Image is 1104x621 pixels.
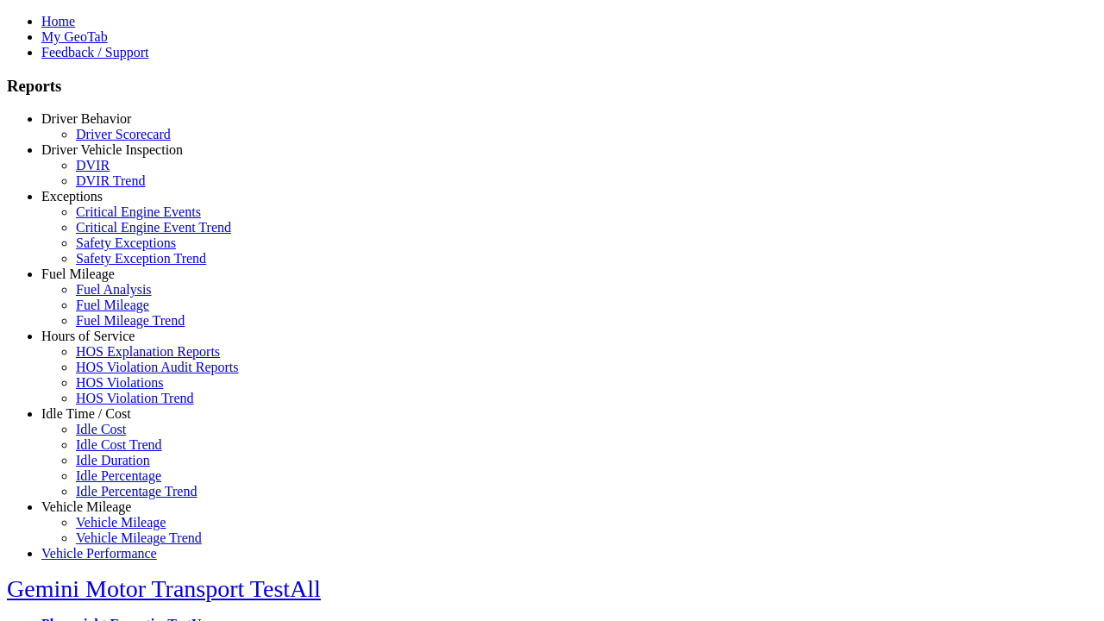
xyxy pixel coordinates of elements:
[76,204,201,219] a: Critical Engine Events
[41,329,135,343] a: Hours of Service
[76,344,220,359] a: HOS Explanation Reports
[76,173,145,188] a: DVIR Trend
[41,267,115,281] a: Fuel Mileage
[76,468,161,483] a: Idle Percentage
[76,235,176,250] a: Safety Exceptions
[76,313,185,328] a: Fuel Mileage Trend
[76,220,231,235] a: Critical Engine Event Trend
[41,111,131,126] a: Driver Behavior
[76,453,150,467] a: Idle Duration
[41,406,131,421] a: Idle Time / Cost
[76,158,110,172] a: DVIR
[76,375,163,390] a: HOS Violations
[41,499,131,514] a: Vehicle Mileage
[7,575,321,602] a: Gemini Motor Transport TestAll
[41,29,108,44] a: My GeoTab
[41,142,183,157] a: Driver Vehicle Inspection
[41,14,75,28] a: Home
[76,282,152,297] a: Fuel Analysis
[76,251,206,266] a: Safety Exception Trend
[76,437,162,452] a: Idle Cost Trend
[76,391,194,405] a: HOS Violation Trend
[76,127,171,141] a: Driver Scorecard
[7,77,1097,96] h3: Reports
[41,45,148,60] a: Feedback / Support
[76,422,126,436] a: Idle Cost
[41,546,157,561] a: Vehicle Performance
[41,189,103,204] a: Exceptions
[76,298,149,312] a: Fuel Mileage
[76,530,202,545] a: Vehicle Mileage Trend
[76,360,239,374] a: HOS Violation Audit Reports
[76,515,166,530] a: Vehicle Mileage
[76,484,197,499] a: Idle Percentage Trend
